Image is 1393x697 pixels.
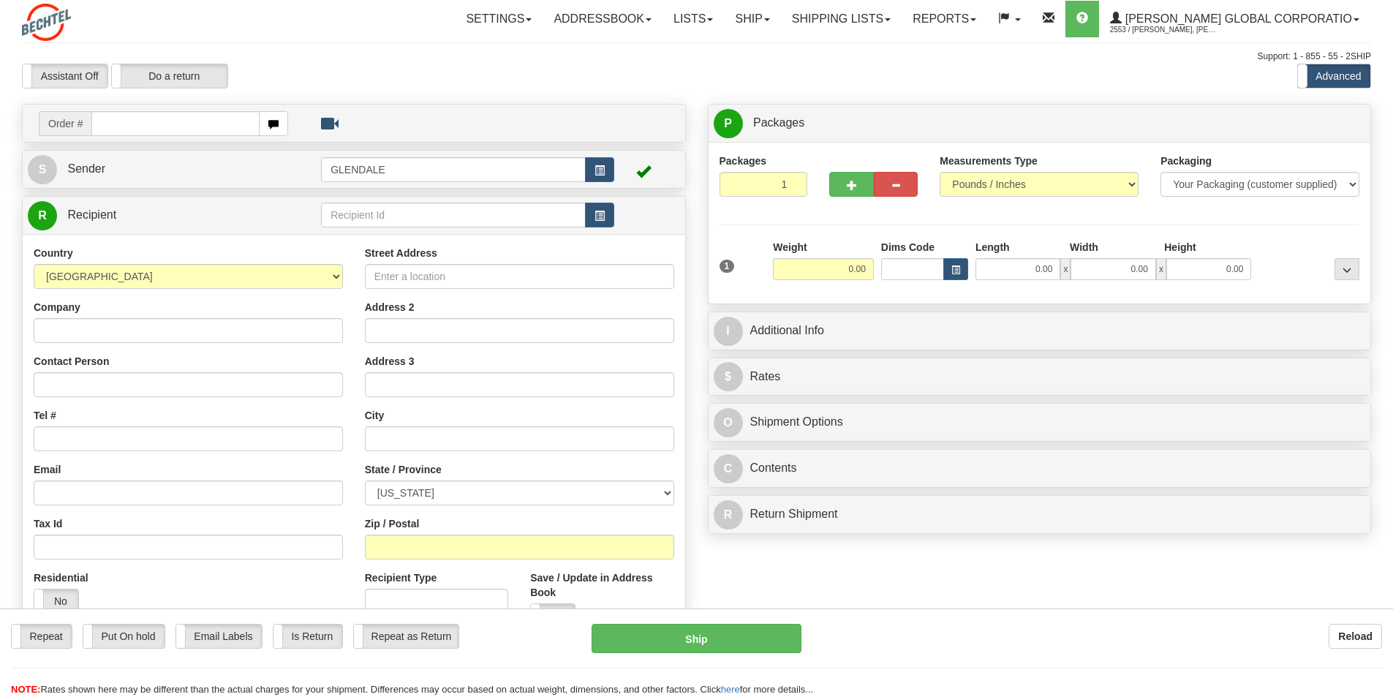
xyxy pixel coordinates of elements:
[1070,240,1098,255] label: Width
[354,625,458,648] label: Repeat as Return
[724,1,780,37] a: Ship
[714,362,1366,392] a: $Rates
[781,1,902,37] a: Shipping lists
[1338,630,1373,642] b: Reload
[1110,23,1220,37] span: 2553 / [PERSON_NAME], [PERSON_NAME]
[714,500,743,530] span: R
[34,516,62,531] label: Tax Id
[714,408,743,437] span: O
[11,684,40,695] span: NOTE:
[1160,154,1212,168] label: Packaging
[28,155,57,184] span: S
[365,408,384,423] label: City
[112,64,227,88] label: Do a return
[39,111,91,136] span: Order #
[714,500,1366,530] a: RReturn Shipment
[714,108,1366,138] a: P Packages
[592,624,801,653] button: Ship
[1335,258,1359,280] div: ...
[543,1,662,37] a: Addressbook
[531,604,575,628] label: No
[975,240,1010,255] label: Length
[321,203,586,227] input: Recipient Id
[176,625,262,648] label: Email Labels
[67,208,116,221] span: Recipient
[1122,12,1352,25] span: [PERSON_NAME] Global Corporatio
[34,300,80,314] label: Company
[714,453,1366,483] a: CContents
[365,462,442,477] label: State / Province
[721,684,740,695] a: here
[714,407,1366,437] a: OShipment Options
[662,1,724,37] a: Lists
[720,260,735,273] span: 1
[365,354,415,369] label: Address 3
[28,154,321,184] a: S Sender
[34,462,61,477] label: Email
[940,154,1038,168] label: Measurements Type
[714,109,743,138] span: P
[1359,274,1392,423] iframe: chat widget
[22,4,71,41] img: logo2553.jpg
[530,570,673,600] label: Save / Update in Address Book
[714,454,743,483] span: C
[1329,624,1382,649] button: Reload
[455,1,543,37] a: Settings
[365,264,674,289] input: Enter a location
[714,317,743,346] span: I
[34,408,56,423] label: Tel #
[1099,1,1370,37] a: [PERSON_NAME] Global Corporatio 2553 / [PERSON_NAME], [PERSON_NAME]
[34,589,78,613] label: No
[22,50,1371,63] div: Support: 1 - 855 - 55 - 2SHIP
[34,570,88,585] label: Residential
[1060,258,1071,280] span: x
[1164,240,1196,255] label: Height
[83,625,165,648] label: Put On hold
[365,570,437,585] label: Recipient Type
[773,240,807,255] label: Weight
[714,362,743,391] span: $
[881,240,935,255] label: Dims Code
[720,154,767,168] label: Packages
[365,516,420,531] label: Zip / Postal
[902,1,987,37] a: Reports
[34,246,73,260] label: Country
[28,201,57,230] span: R
[321,157,586,182] input: Sender Id
[1156,258,1166,280] span: x
[28,200,289,230] a: R Recipient
[12,625,72,648] label: Repeat
[67,162,105,175] span: Sender
[753,116,804,129] span: Packages
[714,316,1366,346] a: IAdditional Info
[34,354,109,369] label: Contact Person
[365,300,415,314] label: Address 2
[273,625,342,648] label: Is Return
[23,64,107,88] label: Assistant Off
[365,246,437,260] label: Street Address
[1298,64,1370,88] label: Advanced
